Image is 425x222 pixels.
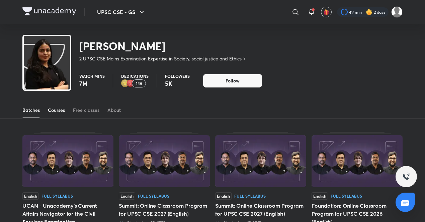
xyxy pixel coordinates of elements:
[215,192,232,200] span: English
[22,7,76,17] a: Company Logo
[366,9,372,15] img: streak
[73,102,99,118] a: Free classes
[22,192,39,200] span: English
[138,194,169,198] div: Full Syllabus
[79,39,247,53] h2: [PERSON_NAME]
[215,202,306,218] div: Summit: Online Classroom Program for UPSC CSE 2027 (English)
[22,7,76,15] img: Company Logo
[41,194,73,198] div: Full Syllabus
[312,192,328,200] span: English
[203,74,262,87] button: Follow
[312,135,403,187] img: Thumbnail
[79,79,105,87] p: 7M
[48,102,65,118] a: Courses
[119,135,210,187] img: Thumbnail
[215,135,306,187] img: Thumbnail
[323,9,329,15] img: avatar
[165,74,190,78] p: Followers
[391,6,403,18] img: Gaurav Chauhan
[331,194,362,198] div: Full Syllabus
[226,77,240,84] span: Follow
[107,107,121,114] div: About
[79,74,105,78] p: Watch mins
[402,173,410,181] img: ttu
[121,79,129,87] img: educator badge2
[73,107,99,114] div: Free classes
[234,194,266,198] div: Full Syllabus
[119,202,210,218] div: Summit: Online Classroom Program for UPSC CSE 2027 (English)
[93,5,150,19] button: UPSC CSE - GS
[24,37,70,105] img: class
[48,107,65,114] div: Courses
[22,107,40,114] div: Batches
[119,192,135,200] span: English
[121,74,149,78] p: Dedications
[79,55,242,62] p: 2 UPSC CSE Mains Examination Expertise in Society, social justice and Ethics
[126,79,135,87] img: educator badge1
[165,79,190,87] p: 5K
[22,102,40,118] a: Batches
[321,7,332,17] button: avatar
[107,102,121,118] a: About
[22,135,113,187] img: Thumbnail
[136,81,142,86] p: 146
